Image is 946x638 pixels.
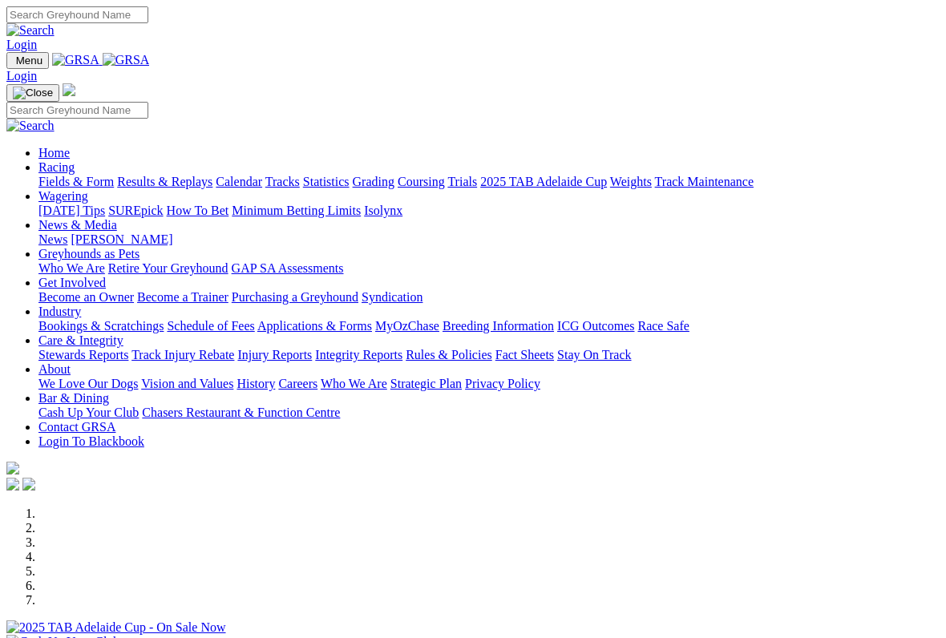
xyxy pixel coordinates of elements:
a: Calendar [216,175,262,188]
img: facebook.svg [6,478,19,491]
div: Greyhounds as Pets [38,261,940,276]
a: Race Safe [637,319,689,333]
a: Tracks [265,175,300,188]
a: Login [6,38,37,51]
a: How To Bet [167,204,229,217]
div: Bar & Dining [38,406,940,420]
a: [DATE] Tips [38,204,105,217]
a: Trials [447,175,477,188]
div: Care & Integrity [38,348,940,362]
a: Weights [610,175,652,188]
a: MyOzChase [375,319,439,333]
a: Results & Replays [117,175,212,188]
a: Who We Are [38,261,105,275]
div: Wagering [38,204,940,218]
a: News [38,232,67,246]
a: SUREpick [108,204,163,217]
a: Applications & Forms [257,319,372,333]
img: Search [6,119,55,133]
a: 2025 TAB Adelaide Cup [480,175,607,188]
a: Bookings & Scratchings [38,319,164,333]
a: Grading [353,175,394,188]
img: GRSA [52,53,99,67]
a: Contact GRSA [38,420,115,434]
input: Search [6,102,148,119]
a: Vision and Values [141,377,233,390]
div: About [38,377,940,391]
a: Integrity Reports [315,348,402,361]
a: Greyhounds as Pets [38,247,139,260]
a: Privacy Policy [465,377,540,390]
a: Racing [38,160,75,174]
a: Wagering [38,189,88,203]
img: logo-grsa-white.png [6,462,19,474]
a: Careers [278,377,317,390]
a: We Love Our Dogs [38,377,138,390]
a: Coursing [398,175,445,188]
a: ICG Outcomes [557,319,634,333]
a: Bar & Dining [38,391,109,405]
a: Strategic Plan [390,377,462,390]
a: Statistics [303,175,350,188]
a: Stewards Reports [38,348,128,361]
input: Search [6,6,148,23]
img: logo-grsa-white.png [63,83,75,96]
a: Track Maintenance [655,175,754,188]
a: Industry [38,305,81,318]
a: Who We Are [321,377,387,390]
a: Purchasing a Greyhound [232,290,358,304]
img: Search [6,23,55,38]
a: Isolynx [364,204,402,217]
a: Become a Trainer [137,290,228,304]
a: Rules & Policies [406,348,492,361]
a: History [236,377,275,390]
a: Retire Your Greyhound [108,261,228,275]
a: Schedule of Fees [167,319,254,333]
button: Toggle navigation [6,84,59,102]
a: Cash Up Your Club [38,406,139,419]
div: Industry [38,319,940,333]
a: Injury Reports [237,348,312,361]
button: Toggle navigation [6,52,49,69]
img: 2025 TAB Adelaide Cup - On Sale Now [6,620,226,635]
img: GRSA [103,53,150,67]
span: Menu [16,55,42,67]
a: Breeding Information [443,319,554,333]
div: News & Media [38,232,940,247]
a: Fields & Form [38,175,114,188]
a: News & Media [38,218,117,232]
div: Get Involved [38,290,940,305]
a: Care & Integrity [38,333,123,347]
a: Syndication [362,290,422,304]
a: Fact Sheets [495,348,554,361]
a: About [38,362,71,376]
a: Become an Owner [38,290,134,304]
a: Login [6,69,37,83]
a: Chasers Restaurant & Function Centre [142,406,340,419]
a: Home [38,146,70,159]
a: Get Involved [38,276,106,289]
a: Minimum Betting Limits [232,204,361,217]
a: GAP SA Assessments [232,261,344,275]
a: Stay On Track [557,348,631,361]
a: Track Injury Rebate [131,348,234,361]
img: twitter.svg [22,478,35,491]
a: [PERSON_NAME] [71,232,172,246]
img: Close [13,87,53,99]
div: Racing [38,175,940,189]
a: Login To Blackbook [38,434,144,448]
